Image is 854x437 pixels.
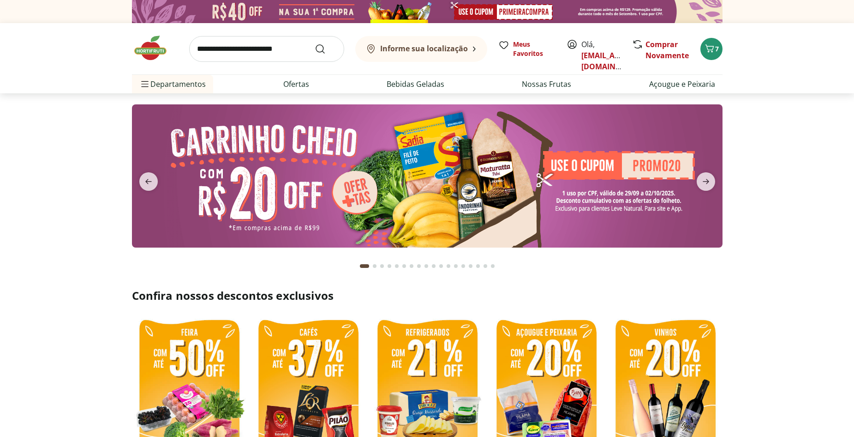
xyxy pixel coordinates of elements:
button: Carrinho [700,38,723,60]
b: Informe sua localização [380,43,468,54]
button: Go to page 4 from fs-carousel [386,255,393,277]
span: 7 [715,44,719,53]
button: Go to page 5 from fs-carousel [393,255,400,277]
span: Departamentos [139,73,206,95]
span: Olá, [581,39,622,72]
button: Go to page 18 from fs-carousel [489,255,496,277]
button: next [689,172,723,191]
img: Hortifruti [132,34,178,62]
button: Go to page 8 from fs-carousel [415,255,423,277]
input: search [189,36,344,62]
button: Submit Search [315,43,337,55]
a: [EMAIL_ADDRESS][DOMAIN_NAME] [581,50,645,72]
button: Go to page 17 from fs-carousel [482,255,489,277]
a: Ofertas [283,79,309,90]
button: Current page from fs-carousel [358,255,371,277]
a: Açougue e Peixaria [649,79,715,90]
button: Go to page 6 from fs-carousel [400,255,408,277]
button: Go to page 3 from fs-carousel [378,255,386,277]
a: Comprar Novamente [645,39,689,61]
a: Meus Favoritos [498,40,555,58]
img: cupom [132,104,723,248]
button: Go to page 2 from fs-carousel [371,255,378,277]
button: Go to page 16 from fs-carousel [474,255,482,277]
a: Bebidas Geladas [387,79,444,90]
button: Menu [139,73,150,95]
h2: Confira nossos descontos exclusivos [132,288,723,303]
button: Go to page 11 from fs-carousel [437,255,445,277]
button: Go to page 10 from fs-carousel [430,255,437,277]
button: Go to page 7 from fs-carousel [408,255,415,277]
button: Go to page 15 from fs-carousel [467,255,474,277]
button: Go to page 14 from fs-carousel [460,255,467,277]
a: Nossas Frutas [522,79,571,90]
button: Go to page 9 from fs-carousel [423,255,430,277]
span: Meus Favoritos [513,40,555,58]
button: Informe sua localização [355,36,487,62]
button: Go to page 12 from fs-carousel [445,255,452,277]
button: Go to page 13 from fs-carousel [452,255,460,277]
button: previous [132,172,165,191]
